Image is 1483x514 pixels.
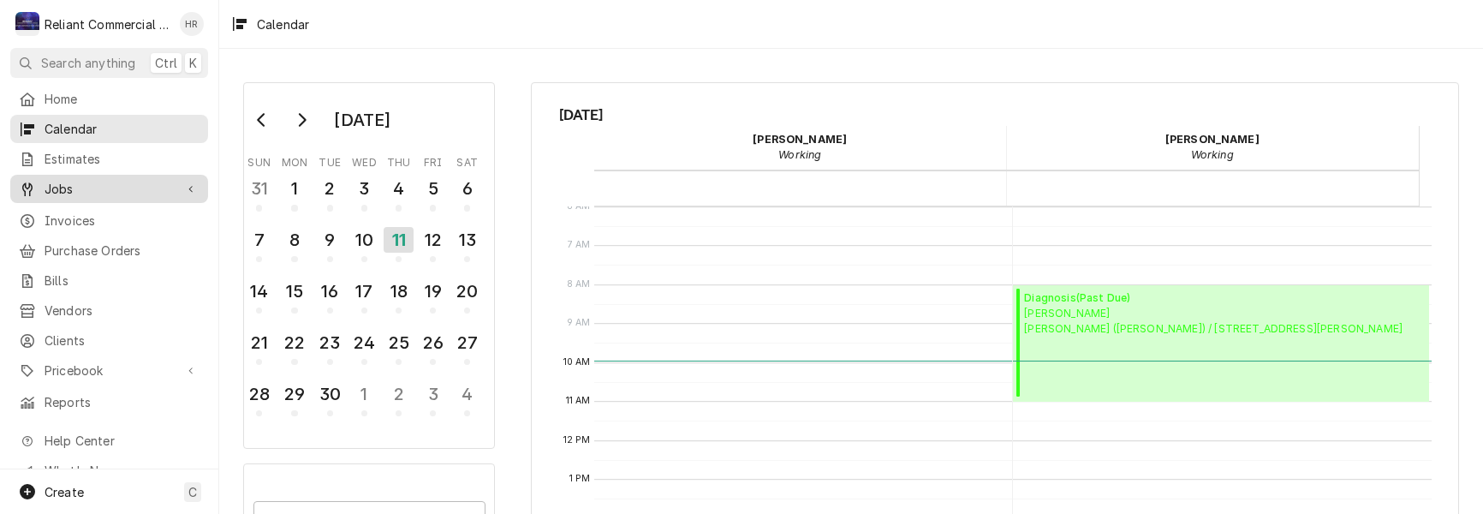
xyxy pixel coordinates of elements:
[155,54,177,72] span: Ctrl
[1006,126,1419,169] div: Heath Reed - Working
[384,227,414,253] div: 11
[10,326,208,355] a: Clients
[778,148,821,161] em: Working
[563,200,595,213] span: 6 AM
[45,393,200,411] span: Reports
[562,394,595,408] span: 11 AM
[189,54,197,72] span: K
[420,278,446,304] div: 19
[45,462,198,480] span: What's New
[45,272,200,290] span: Bills
[454,278,480,304] div: 20
[242,150,277,170] th: Sunday
[450,150,485,170] th: Saturday
[317,330,343,356] div: 23
[559,356,595,369] span: 10 AM
[10,266,208,295] a: Bills
[1013,285,1430,403] div: Diagnosis(Past Due)[PERSON_NAME][PERSON_NAME] ([PERSON_NAME]) / [STREET_ADDRESS][PERSON_NAME]
[10,115,208,143] a: Calendar
[45,485,84,499] span: Create
[563,278,595,291] span: 8 AM
[45,180,174,198] span: Jobs
[10,85,208,113] a: Home
[45,242,200,260] span: Purchase Orders
[281,330,307,356] div: 22
[454,330,480,356] div: 27
[351,278,378,304] div: 17
[753,133,847,146] strong: [PERSON_NAME]
[416,150,450,170] th: Friday
[317,227,343,253] div: 9
[45,90,200,108] span: Home
[45,332,200,350] span: Clients
[277,150,313,170] th: Monday
[281,227,307,253] div: 8
[351,176,378,201] div: 3
[246,227,272,253] div: 7
[246,381,272,407] div: 28
[594,126,1007,169] div: Diana Reed - Working
[454,176,480,201] div: 6
[1191,148,1234,161] em: Working
[420,227,446,253] div: 12
[420,381,446,407] div: 3
[10,296,208,325] a: Vendors
[15,12,39,36] div: Reliant Commercial Appliance Repair LLC's Avatar
[328,105,396,134] div: [DATE]
[565,472,595,486] span: 1 PM
[45,432,198,450] span: Help Center
[45,150,200,168] span: Estimates
[45,120,200,138] span: Calendar
[385,278,412,304] div: 18
[420,176,446,201] div: 5
[563,316,595,330] span: 9 AM
[347,150,381,170] th: Wednesday
[45,212,200,230] span: Invoices
[246,330,272,356] div: 21
[385,381,412,407] div: 2
[10,356,208,385] a: Go to Pricebook
[317,278,343,304] div: 16
[1165,133,1260,146] strong: [PERSON_NAME]
[10,457,208,485] a: Go to What's New
[559,433,595,447] span: 12 PM
[281,176,307,201] div: 1
[45,15,170,33] div: Reliant Commercial Appliance Repair LLC
[351,381,378,407] div: 1
[10,206,208,235] a: Invoices
[180,12,204,36] div: Heath Reed's Avatar
[41,54,135,72] span: Search anything
[45,302,200,320] span: Vendors
[284,106,319,134] button: Go to next month
[420,330,446,356] div: 26
[563,238,595,252] span: 7 AM
[454,381,480,407] div: 4
[10,236,208,265] a: Purchase Orders
[180,12,204,36] div: HR
[10,145,208,173] a: Estimates
[1024,290,1403,306] span: Diagnosis ( Past Due )
[382,150,416,170] th: Thursday
[243,82,495,449] div: Calendar Day Picker
[559,104,1432,126] span: [DATE]
[281,381,307,407] div: 29
[246,278,272,304] div: 14
[317,176,343,201] div: 2
[10,48,208,78] button: Search anythingCtrlK
[281,278,307,304] div: 15
[10,388,208,416] a: Reports
[385,176,412,201] div: 4
[317,381,343,407] div: 30
[246,176,272,201] div: 31
[454,227,480,253] div: 13
[313,150,347,170] th: Tuesday
[351,330,378,356] div: 24
[10,175,208,203] a: Go to Jobs
[1024,306,1403,337] span: [PERSON_NAME] [PERSON_NAME] ([PERSON_NAME]) / [STREET_ADDRESS][PERSON_NAME]
[15,12,39,36] div: R
[351,227,378,253] div: 10
[245,106,279,134] button: Go to previous month
[1013,285,1430,403] div: [Service] Diagnosis McDonald's McDonald's (Williams) / 475 4th St, Williams, CA 95987 ID: JOB-411...
[188,483,197,501] span: C
[385,330,412,356] div: 25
